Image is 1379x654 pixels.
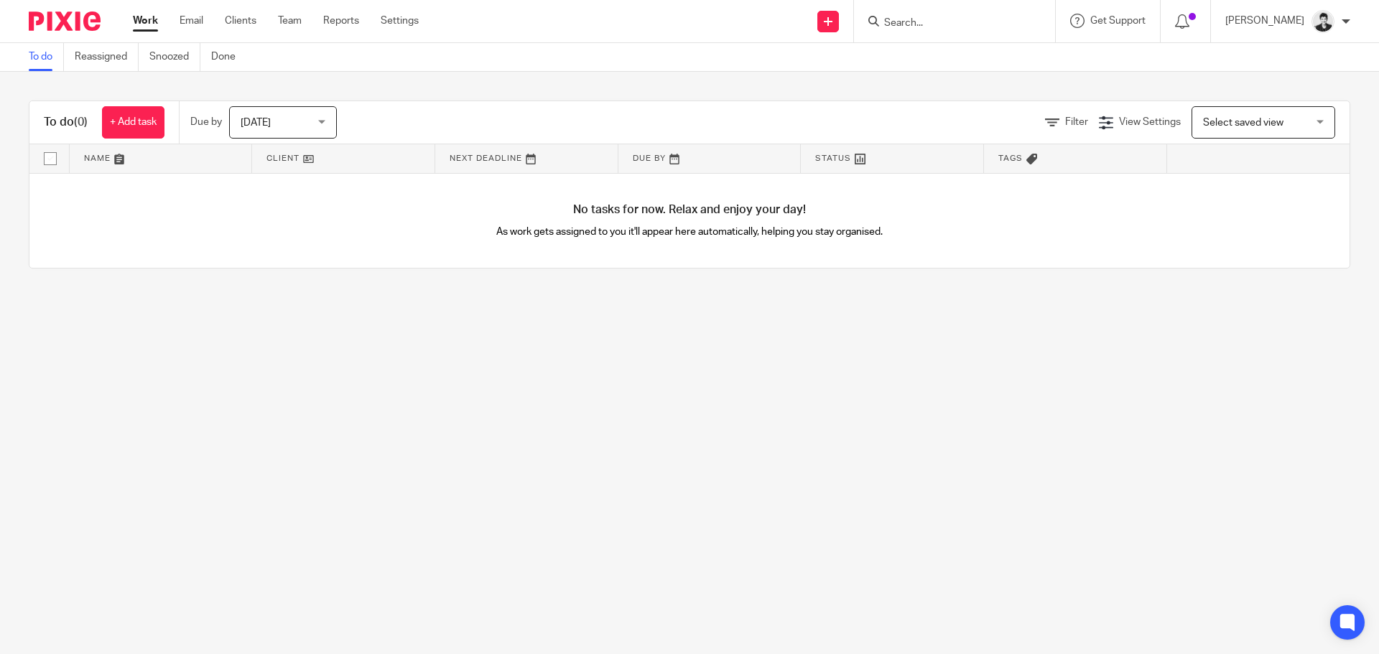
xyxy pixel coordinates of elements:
[133,14,158,28] a: Work
[75,43,139,71] a: Reassigned
[1119,117,1181,127] span: View Settings
[1311,10,1334,33] img: squarehead.jpg
[241,118,271,128] span: [DATE]
[190,115,222,129] p: Due by
[1065,117,1088,127] span: Filter
[278,14,302,28] a: Team
[883,17,1012,30] input: Search
[74,116,88,128] span: (0)
[149,43,200,71] a: Snoozed
[1225,14,1304,28] p: [PERSON_NAME]
[1203,118,1283,128] span: Select saved view
[44,115,88,130] h1: To do
[360,225,1020,239] p: As work gets assigned to you it'll appear here automatically, helping you stay organised.
[29,202,1350,218] h4: No tasks for now. Relax and enjoy your day!
[381,14,419,28] a: Settings
[102,106,164,139] a: + Add task
[211,43,246,71] a: Done
[1090,16,1146,26] span: Get Support
[29,43,64,71] a: To do
[323,14,359,28] a: Reports
[998,154,1023,162] span: Tags
[225,14,256,28] a: Clients
[29,11,101,31] img: Pixie
[180,14,203,28] a: Email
